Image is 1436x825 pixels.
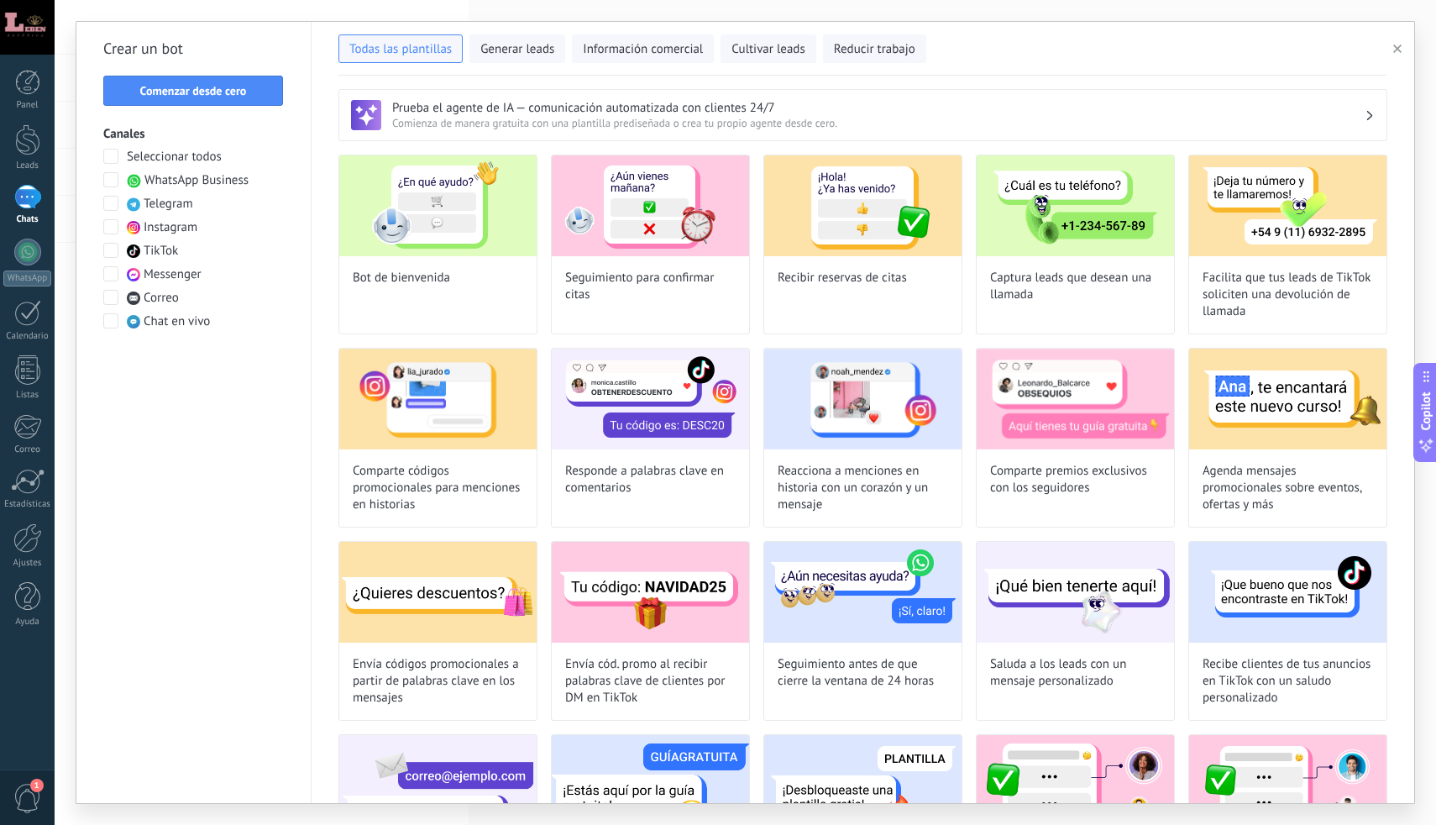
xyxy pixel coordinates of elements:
[349,41,452,58] span: Todas las plantillas
[1189,155,1386,256] img: Facilita que tus leads de TikTok soliciten una devolución de llamada
[764,542,962,643] img: Seguimiento antes de que cierre la ventana de 24 horas
[1203,463,1373,513] span: Agenda mensajes promocionales sobre eventos, ofertas y más
[977,155,1174,256] img: Captura leads que desean una llamada
[3,160,52,171] div: Leads
[338,34,463,63] button: Todas las plantillas
[823,34,926,63] button: Reducir trabajo
[572,34,714,63] button: Información comercial
[1189,542,1386,643] img: Recibe clientes de tus anuncios en TikTok con un saludo personalizado
[731,41,804,58] span: Cultivar leads
[30,779,44,792] span: 1
[3,100,52,111] div: Panel
[778,270,907,286] span: Recibir reservas de citas
[3,331,52,342] div: Calendario
[144,219,197,236] span: Instagram
[144,243,178,260] span: TikTok
[565,463,736,497] span: Responde a palabras clave en comentarios
[1189,349,1386,449] img: Agenda mensajes promocionales sobre eventos, ofertas y más
[3,390,52,401] div: Listas
[552,155,749,256] img: Seguimiento para confirmar citas
[3,558,52,569] div: Ajustes
[3,499,52,510] div: Estadísticas
[778,656,948,690] span: Seguimiento antes de que cierre la ventana de 24 horas
[480,41,554,58] span: Generar leads
[778,463,948,513] span: Reacciona a menciones en historia con un corazón y un mensaje
[3,444,52,455] div: Correo
[353,463,523,513] span: Comparte códigos promocionales para menciones en historias
[3,271,51,286] div: WhatsApp
[353,656,523,707] span: Envía códigos promocionales a partir de palabras clave en los mensajes
[721,34,815,63] button: Cultivar leads
[3,214,52,225] div: Chats
[552,542,749,643] img: Envía cód. promo al recibir palabras clave de clientes por DM en TikTok
[469,34,565,63] button: Generar leads
[392,116,1365,130] span: Comienza de manera gratuita con una plantilla prediseñada o crea tu propio agente desde cero.
[565,270,736,303] span: Seguimiento para confirmar citas
[339,542,537,643] img: Envía códigos promocionales a partir de palabras clave en los mensajes
[1203,656,1373,707] span: Recibe clientes de tus anuncios en TikTok con un saludo personalizado
[144,313,210,330] span: Chat en vivo
[103,35,284,62] h2: Crear un bot
[834,41,915,58] span: Reducir trabajo
[1418,392,1434,431] span: Copilot
[339,349,537,449] img: Comparte códigos promocionales para menciones en historias
[144,290,179,307] span: Correo
[144,172,249,189] span: WhatsApp Business
[977,349,1174,449] img: Comparte premios exclusivos con los seguidores
[127,149,222,166] span: Seleccionar todos
[990,656,1161,690] span: Saluda a los leads con un mensaje personalizado
[103,126,284,142] h3: Canales
[103,76,283,106] button: Comenzar desde cero
[1203,270,1373,320] span: Facilita que tus leads de TikTok soliciten una devolución de llamada
[140,85,247,97] span: Comenzar desde cero
[353,270,450,286] span: Bot de bienvenida
[990,463,1161,497] span: Comparte premios exclusivos con los seguidores
[764,155,962,256] img: Recibir reservas de citas
[990,270,1161,303] span: Captura leads que desean una llamada
[764,349,962,449] img: Reacciona a menciones en historia con un corazón y un mensaje
[583,41,703,58] span: Información comercial
[3,617,52,628] div: Ayuda
[552,349,749,449] img: Responde a palabras clave en comentarios
[392,100,1365,116] h3: Prueba el agente de IA — comunicación automatizada con clientes 24/7
[144,266,202,283] span: Messenger
[144,196,193,213] span: Telegram
[565,656,736,707] span: Envía cód. promo al recibir palabras clave de clientes por DM en TikTok
[339,155,537,256] img: Bot de bienvenida
[977,542,1174,643] img: Saluda a los leads con un mensaje personalizado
